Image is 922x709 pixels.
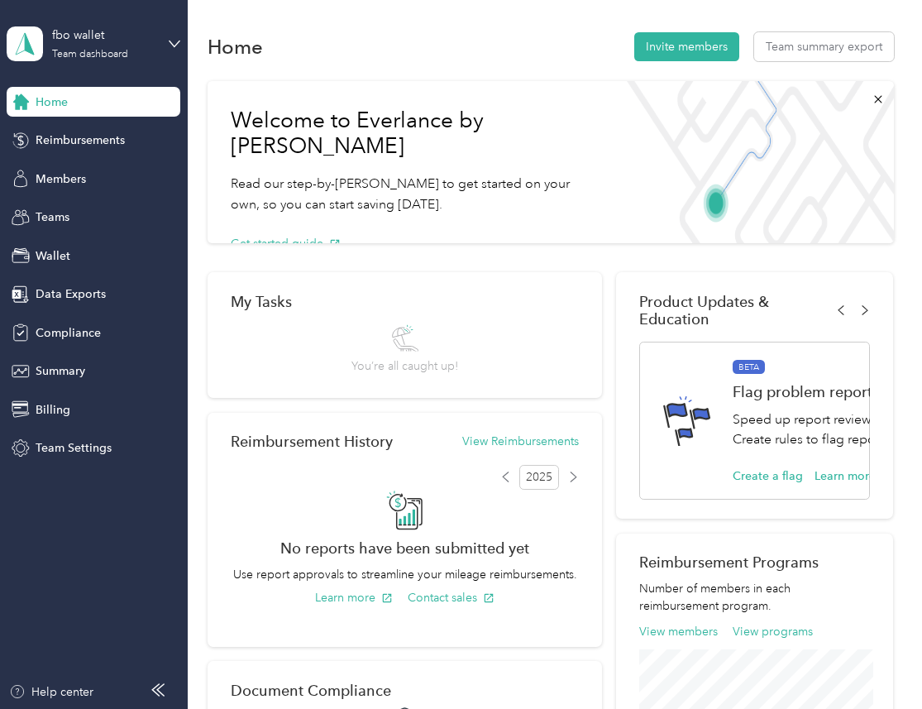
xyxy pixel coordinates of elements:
span: 2025 [519,465,559,490]
span: Data Exports [36,285,106,303]
button: Learn more [815,467,893,485]
span: Billing [36,401,70,419]
div: fbo wallet [52,26,155,44]
span: Home [36,93,68,111]
span: Wallet [36,247,70,265]
span: BETA [733,360,765,375]
button: Invite members [634,32,739,61]
button: Help center [9,683,93,701]
span: Team Settings [36,439,112,457]
p: Read our step-by-[PERSON_NAME] to get started on your own, so you can start saving [DATE]. [231,174,593,214]
span: Product Updates & Education [639,293,836,328]
h2: Reimbursement Programs [639,553,870,571]
span: Members [36,170,86,188]
h2: Document Compliance [231,682,391,699]
span: Summary [36,362,85,380]
h2: No reports have been submitted yet [231,539,578,557]
span: Reimbursements [36,132,125,149]
button: Create a flag [733,467,803,485]
img: Welcome to everlance [616,81,893,243]
span: Teams [36,208,69,226]
button: Team summary export [754,32,894,61]
button: View Reimbursements [462,433,579,450]
button: Learn more [315,589,393,606]
button: View members [639,623,718,640]
button: Get started guide [231,235,341,252]
div: My Tasks [231,293,578,310]
div: Team dashboard [52,50,128,60]
h1: Welcome to Everlance by [PERSON_NAME] [231,108,593,160]
iframe: Everlance-gr Chat Button Frame [829,616,922,709]
button: View programs [733,623,813,640]
p: Number of members in each reimbursement program. [639,580,870,615]
p: Use report approvals to streamline your mileage reimbursements. [231,566,578,583]
span: Compliance [36,324,101,342]
span: You’re all caught up! [351,357,458,375]
h1: Home [208,38,263,55]
h2: Reimbursement History [231,433,393,450]
button: Contact sales [408,589,494,606]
